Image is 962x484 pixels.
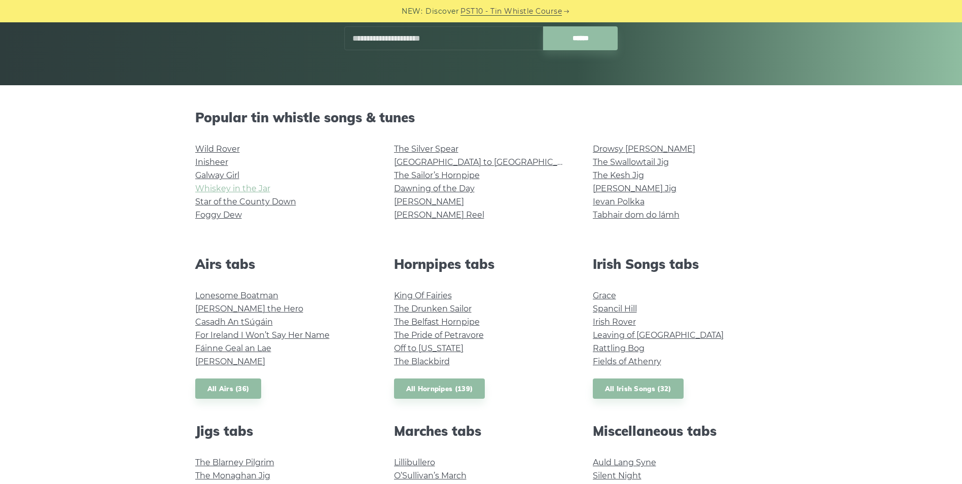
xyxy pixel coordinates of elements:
a: The Blackbird [394,357,450,366]
a: Star of the County Down [195,197,296,206]
h2: Irish Songs tabs [593,256,767,272]
a: All Airs (36) [195,378,262,399]
a: The Silver Spear [394,144,458,154]
a: Foggy Dew [195,210,242,220]
a: Whiskey in the Jar [195,184,270,193]
a: Off to [US_STATE] [394,343,464,353]
a: Drowsy [PERSON_NAME] [593,144,695,154]
a: Lonesome Boatman [195,291,278,300]
a: The Kesh Jig [593,170,644,180]
h2: Popular tin whistle songs & tunes [195,110,767,125]
a: Tabhair dom do lámh [593,210,680,220]
a: [GEOGRAPHIC_DATA] to [GEOGRAPHIC_DATA] [394,157,581,167]
a: King Of Fairies [394,291,452,300]
a: The Monaghan Jig [195,471,270,480]
a: The Swallowtail Jig [593,157,669,167]
a: PST10 - Tin Whistle Course [460,6,562,17]
a: Ievan Polkka [593,197,645,206]
a: Silent Night [593,471,642,480]
a: Dawning of the Day [394,184,475,193]
h2: Miscellaneous tabs [593,423,767,439]
a: [PERSON_NAME] Reel [394,210,484,220]
a: Irish Rover [593,317,636,327]
a: Auld Lang Syne [593,458,656,467]
a: Fáinne Geal an Lae [195,343,271,353]
a: All Irish Songs (32) [593,378,684,399]
a: All Hornpipes (139) [394,378,485,399]
a: Spancil Hill [593,304,637,314]
a: Lillibullero [394,458,435,467]
a: The Belfast Hornpipe [394,317,480,327]
a: The Pride of Petravore [394,330,484,340]
a: Leaving of [GEOGRAPHIC_DATA] [593,330,724,340]
a: Wild Rover [195,144,240,154]
h2: Hornpipes tabs [394,256,568,272]
a: The Sailor’s Hornpipe [394,170,480,180]
h2: Marches tabs [394,423,568,439]
a: [PERSON_NAME] the Hero [195,304,303,314]
h2: Jigs tabs [195,423,370,439]
a: Inisheer [195,157,228,167]
a: O’Sullivan’s March [394,471,467,480]
a: The Drunken Sailor [394,304,472,314]
a: Casadh An tSúgáin [195,317,273,327]
span: Discover [425,6,459,17]
a: For Ireland I Won’t Say Her Name [195,330,330,340]
span: NEW: [402,6,422,17]
a: Fields of Athenry [593,357,661,366]
a: [PERSON_NAME] [394,197,464,206]
a: Grace [593,291,616,300]
a: [PERSON_NAME] Jig [593,184,676,193]
a: Rattling Bog [593,343,645,353]
a: The Blarney Pilgrim [195,458,274,467]
a: [PERSON_NAME] [195,357,265,366]
a: Galway Girl [195,170,239,180]
h2: Airs tabs [195,256,370,272]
